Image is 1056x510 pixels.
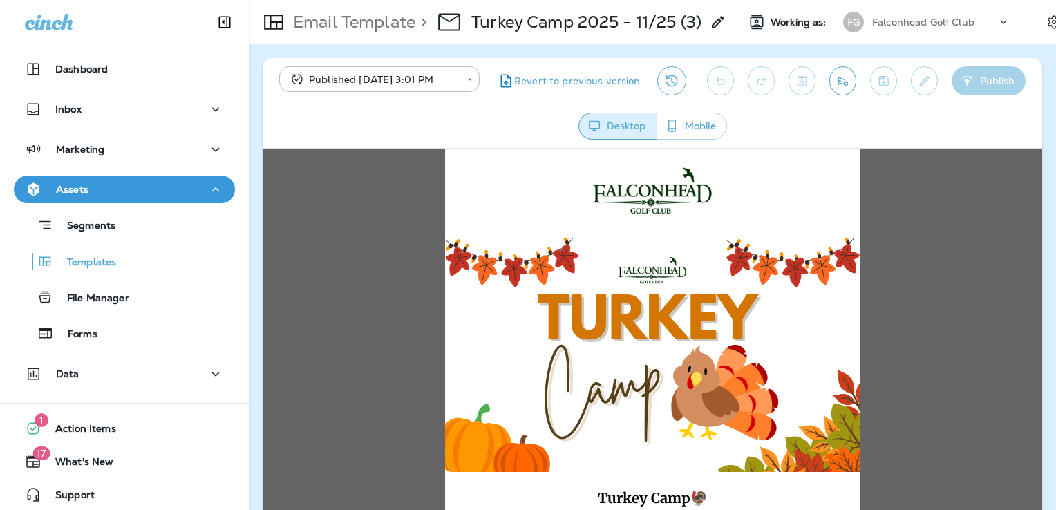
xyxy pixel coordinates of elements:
[14,448,235,475] button: 17What's New
[843,12,864,32] div: FG
[14,319,235,348] button: Forms
[55,104,82,115] p: Inbox
[182,90,597,323] img: Falconhead-GC--Turkey-Camp-2025---Blog.png
[287,12,415,32] p: Email Template
[14,360,235,388] button: Data
[14,210,235,240] button: Segments
[205,8,244,36] button: Collapse Sidebar
[53,292,129,305] p: File Manager
[289,73,458,86] div: Published [DATE] 3:01 PM
[55,64,108,75] p: Dashboard
[56,184,88,195] p: Assets
[14,55,235,83] button: Dashboard
[514,75,641,88] span: Revert to previous version
[41,423,116,440] span: Action Items
[578,113,657,140] button: Desktop
[329,17,451,66] img: Falconhead-Logo.png
[14,176,235,203] button: Assets
[335,341,445,358] strong: Turkey Camp🦃
[14,135,235,163] button: Marketing
[54,328,97,341] p: Forms
[657,66,686,95] button: View Changelog
[471,12,701,32] p: Turkey Camp 2025 - 11/25 (3)
[56,368,79,379] p: Data
[14,247,235,276] button: Templates
[324,364,455,376] span: Falconhead Golf Club | [DATE]
[14,415,235,442] button: 1Action Items
[872,17,974,28] p: Falconhead Golf Club
[56,144,104,155] p: Marketing
[53,220,115,234] p: Segments
[771,17,829,28] span: Working as:
[32,446,50,460] span: 17
[41,456,113,473] span: What's New
[657,113,727,140] button: Mobile
[14,283,235,312] button: File Manager
[35,413,48,427] span: 1
[14,95,235,123] button: Inbox
[53,256,116,270] p: Templates
[491,66,646,95] button: Revert to previous version
[415,12,427,32] p: >
[41,489,95,506] span: Support
[829,66,856,95] button: Send test email
[14,481,235,509] button: Support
